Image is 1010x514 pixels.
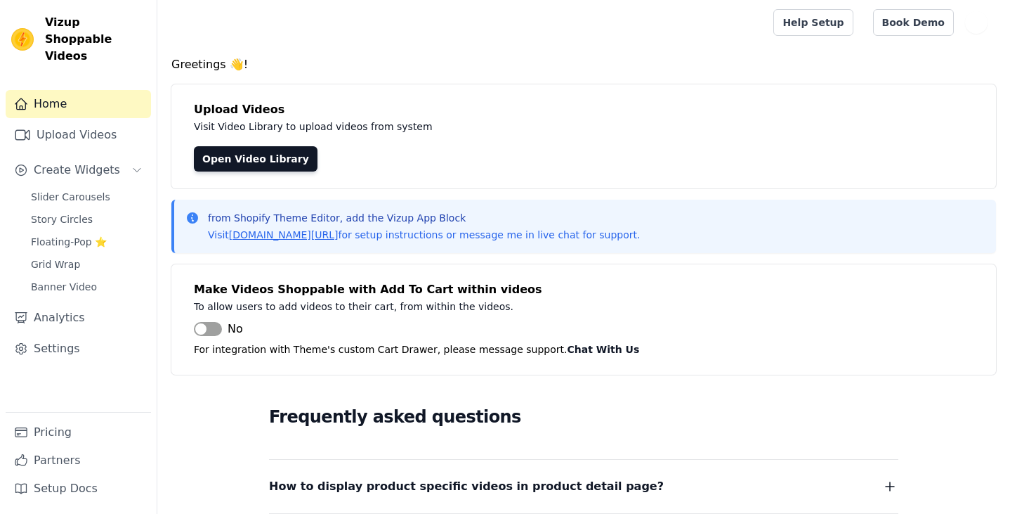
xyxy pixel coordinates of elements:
[6,90,151,118] a: Home
[45,14,145,65] span: Vizup Shoppable Videos
[31,257,80,271] span: Grid Wrap
[31,190,110,204] span: Slider Carousels
[31,212,93,226] span: Story Circles
[873,9,954,36] a: Book Demo
[568,341,640,358] button: Chat With Us
[171,56,996,73] h4: Greetings 👋!
[22,187,151,207] a: Slider Carousels
[22,277,151,297] a: Banner Video
[269,477,664,496] span: How to display product specific videos in product detail page?
[229,229,339,240] a: [DOMAIN_NAME][URL]
[6,335,151,363] a: Settings
[6,418,151,446] a: Pricing
[22,210,151,229] a: Story Circles
[31,235,107,249] span: Floating-Pop ⭐
[194,118,823,135] p: Visit Video Library to upload videos from system
[194,101,973,118] h4: Upload Videos
[31,280,97,294] span: Banner Video
[6,121,151,149] a: Upload Videos
[208,228,640,242] p: Visit for setup instructions or message me in live chat for support.
[34,162,120,179] span: Create Widgets
[6,304,151,332] a: Analytics
[6,475,151,503] a: Setup Docs
[269,477,898,496] button: How to display product specific videos in product detail page?
[194,281,973,298] h4: Make Videos Shoppable with Add To Cart within videos
[773,9,853,36] a: Help Setup
[228,321,243,338] span: No
[6,446,151,475] a: Partners
[22,232,151,252] a: Floating-Pop ⭐
[11,28,34,51] img: Vizup
[194,146,317,172] a: Open Video Library
[6,156,151,184] button: Create Widgets
[22,255,151,274] a: Grid Wrap
[194,321,243,338] button: No
[194,341,973,358] p: For integration with Theme's custom Cart Drawer, please message support.
[194,298,823,315] p: To allow users to add videos to their cart, from within the videos.
[208,211,640,225] p: from Shopify Theme Editor, add the Vizup App Block
[269,403,898,431] h2: Frequently asked questions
